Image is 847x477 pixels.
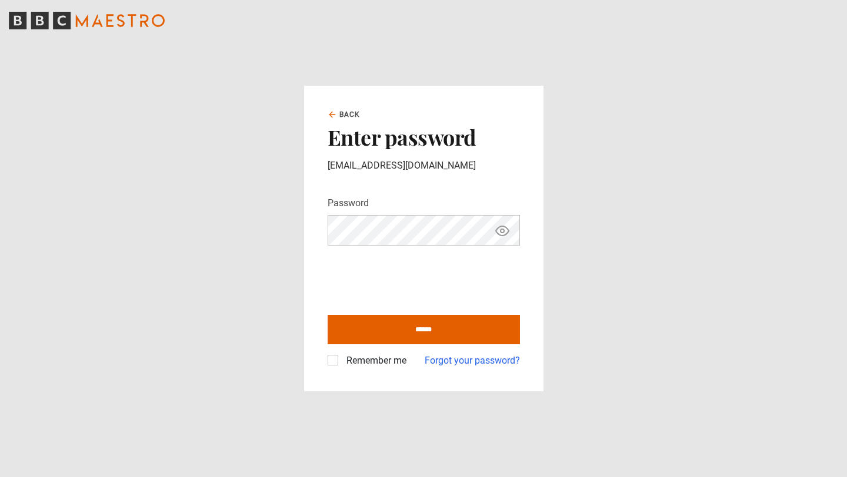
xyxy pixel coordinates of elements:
[339,109,361,120] span: Back
[328,125,520,149] h2: Enter password
[328,255,506,301] iframe: reCAPTCHA
[328,159,520,173] p: [EMAIL_ADDRESS][DOMAIN_NAME]
[342,354,406,368] label: Remember me
[328,196,369,210] label: Password
[425,354,520,368] a: Forgot your password?
[328,109,361,120] a: Back
[492,220,512,241] button: Show password
[9,12,165,29] svg: BBC Maestro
